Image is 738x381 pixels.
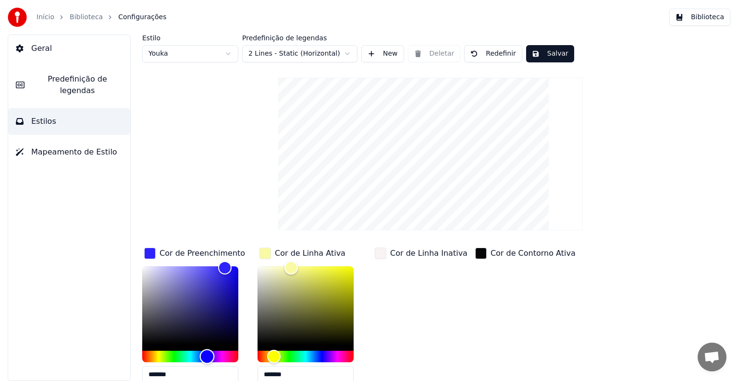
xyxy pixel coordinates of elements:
button: Cor de Linha Ativa [258,246,347,261]
div: Cor de Linha Inativa [390,248,467,259]
div: Hue [258,351,354,362]
label: Estilo [142,35,238,41]
div: Hue [142,351,238,362]
a: Biblioteca [70,12,103,22]
a: Início [37,12,54,22]
button: Cor de Preenchimento [142,246,247,261]
div: Color [258,266,354,345]
a: Bate-papo aberto [698,343,726,371]
button: New [361,45,404,62]
div: Cor de Linha Ativa [275,248,345,259]
button: Geral [8,35,130,62]
button: Mapeamento de Estilo [8,139,130,166]
button: Cor de Linha Inativa [373,246,469,261]
button: Estilos [8,108,130,135]
div: Color [142,266,238,345]
span: Predefinição de legendas [32,73,123,96]
span: Estilos [31,116,56,127]
span: Mapeamento de Estilo [31,146,117,158]
button: Redefinir [464,45,522,62]
button: Predefinição de legendas [8,66,130,104]
div: Cor de Preenchimento [160,248,245,259]
button: Cor de Contorno Ativa [473,246,578,261]
img: youka [8,8,27,27]
button: Biblioteca [669,9,730,26]
span: Geral [31,43,52,54]
button: Salvar [526,45,574,62]
span: Configurações [118,12,166,22]
label: Predefinição de legendas [242,35,357,41]
nav: breadcrumb [37,12,166,22]
div: Cor de Contorno Ativa [491,248,576,259]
